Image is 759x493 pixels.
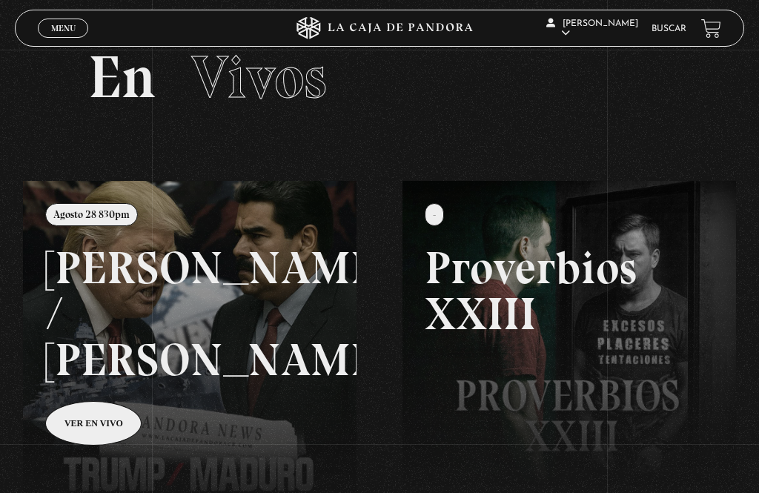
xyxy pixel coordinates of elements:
[88,47,671,107] h2: En
[652,24,686,33] a: Buscar
[546,19,638,38] span: [PERSON_NAME]
[51,24,76,33] span: Menu
[701,19,721,39] a: View your shopping cart
[191,42,327,113] span: Vivos
[46,36,81,47] span: Cerrar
